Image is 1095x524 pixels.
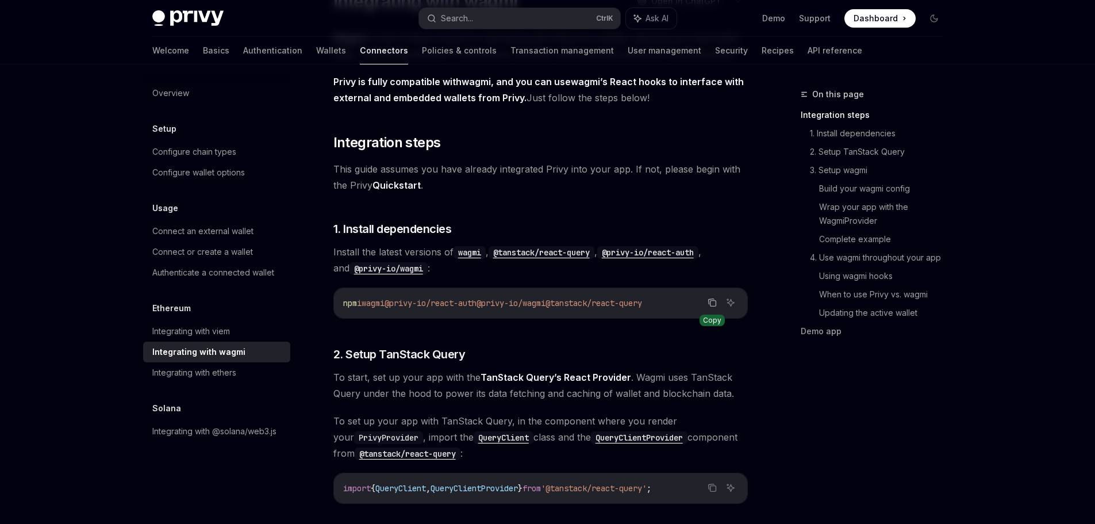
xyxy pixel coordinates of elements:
span: { [371,483,375,494]
code: wagmi [454,246,486,259]
a: Security [715,37,748,64]
div: Search... [441,12,473,25]
div: Integrating with wagmi [152,345,245,359]
a: Integrating with viem [143,321,290,342]
span: QueryClient [375,483,426,494]
a: Connect an external wallet [143,221,290,242]
a: Build your wagmi config [819,179,952,198]
a: Integrating with ethers [143,362,290,383]
button: Ask AI [723,295,738,310]
span: npm [343,298,357,308]
strong: Privy is fully compatible with , and you can use ’s React hooks to interface with external and em... [333,76,744,104]
a: Authenticate a connected wallet [143,262,290,283]
a: Quickstart [372,179,421,192]
span: Integration steps [333,133,441,152]
a: 1. Install dependencies [810,124,952,143]
div: Connect an external wallet [152,224,253,238]
a: 3. Setup wagmi [810,161,952,179]
div: Authenticate a connected wallet [152,266,274,280]
button: Copy the contents from the code block [705,295,720,310]
div: Copy [700,315,725,326]
a: Demo [762,13,785,24]
button: Search...CtrlK [419,8,620,29]
a: Complete example [819,230,952,248]
a: Configure wallet options [143,162,290,183]
a: Recipes [762,37,794,64]
span: @privy-io/wagmi [477,298,545,308]
div: Configure chain types [152,145,236,159]
div: Integrating with viem [152,324,230,338]
img: dark logo [152,10,224,26]
a: Using wagmi hooks [819,267,952,285]
button: Ask AI [626,8,677,29]
code: @tanstack/react-query [355,447,460,460]
a: Integration steps [801,106,952,124]
a: TanStack Query’s React Provider [481,372,631,384]
h5: Ethereum [152,301,191,315]
a: Connectors [360,37,408,64]
a: QueryClientProvider [591,431,687,443]
a: @tanstack/react-query [355,447,460,459]
a: QueryClient [474,431,533,443]
span: Dashboard [854,13,898,24]
span: i [357,298,362,308]
div: Configure wallet options [152,166,245,179]
a: wagmi [571,76,600,88]
span: Just follow the steps below! [333,74,748,106]
span: wagmi [362,298,385,308]
span: 1. Install dependencies [333,221,452,237]
a: Welcome [152,37,189,64]
span: @tanstack/react-query [545,298,642,308]
code: QueryClient [474,431,533,444]
code: @privy-io/wagmi [349,262,428,275]
code: QueryClientProvider [591,431,687,444]
a: Authentication [243,37,302,64]
code: @privy-io/react-auth [597,246,698,259]
span: '@tanstack/react-query' [541,483,647,494]
div: Integrating with @solana/web3.js [152,424,276,438]
span: Ctrl K [596,14,613,23]
a: Updating the active wallet [819,304,952,322]
a: Demo app [801,322,952,341]
span: Ask AI [646,13,668,24]
a: Transaction management [510,37,614,64]
h5: Setup [152,122,176,136]
span: import [343,483,371,494]
a: Basics [203,37,229,64]
span: } [518,483,522,494]
span: Install the latest versions of , , , and : [333,244,748,276]
a: @privy-io/wagmi [349,262,428,274]
span: ; [647,483,651,494]
button: Ask AI [723,480,738,495]
a: User management [628,37,701,64]
a: Integrating with wagmi [143,342,290,362]
button: Toggle dark mode [925,9,943,28]
h5: Usage [152,201,178,215]
a: @tanstack/react-query [489,246,594,258]
span: @privy-io/react-auth [385,298,477,308]
a: API reference [808,37,862,64]
a: When to use Privy vs. wagmi [819,285,952,304]
span: To set up your app with TanStack Query, in the component where you render your , import the class... [333,413,748,461]
a: wagmi [454,246,486,258]
span: from [522,483,541,494]
a: Wrap your app with the WagmiProvider [819,198,952,230]
code: PrivyProvider [354,431,423,444]
div: Connect or create a wallet [152,245,253,259]
span: 2. Setup TanStack Query [333,346,466,362]
a: Configure chain types [143,141,290,162]
a: Wallets [316,37,346,64]
span: This guide assumes you have already integrated Privy into your app. If not, please begin with the... [333,161,748,193]
div: Integrating with ethers [152,366,236,380]
a: @privy-io/react-auth [597,246,698,258]
a: 2. Setup TanStack Query [810,143,952,161]
a: Policies & controls [422,37,497,64]
a: Connect or create a wallet [143,242,290,262]
span: QueryClientProvider [431,483,518,494]
a: 4. Use wagmi throughout your app [810,248,952,267]
span: To start, set up your app with the . Wagmi uses TanStack Query under the hood to power its data f... [333,369,748,401]
button: Copy the contents from the code block [705,480,720,495]
a: wagmi [462,76,491,88]
a: Integrating with @solana/web3.js [143,421,290,442]
code: @tanstack/react-query [489,246,594,259]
